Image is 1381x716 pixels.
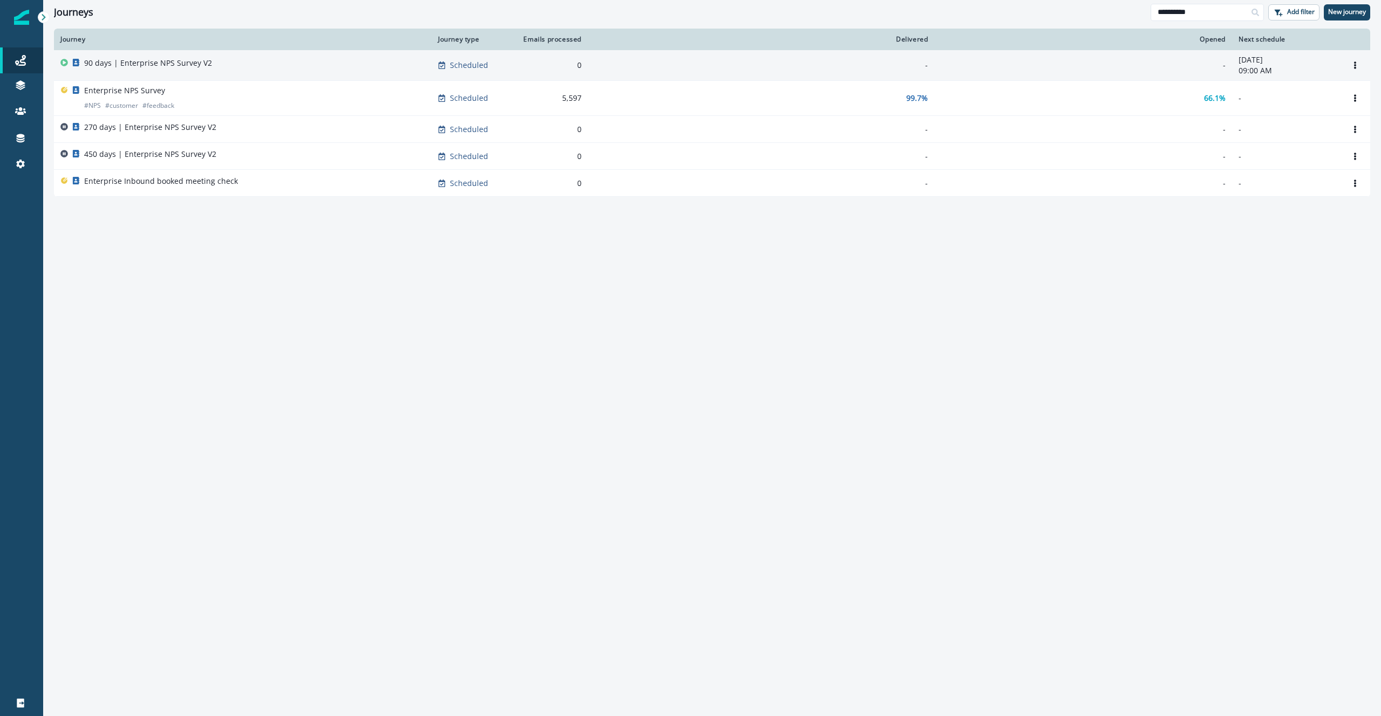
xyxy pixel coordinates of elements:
h1: Journeys [54,6,93,18]
div: 0 [519,178,582,189]
p: 270 days | Enterprise NPS Survey V2 [84,122,216,133]
div: Journey [60,35,425,44]
p: - [1239,93,1334,104]
p: - [1239,151,1334,162]
p: # customer [105,100,138,111]
p: Scheduled [450,124,488,135]
p: 450 days | Enterprise NPS Survey V2 [84,149,216,160]
div: - [594,124,928,135]
p: Scheduled [450,151,488,162]
button: Options [1346,148,1364,164]
p: Enterprise Inbound booked meeting check [84,176,238,187]
button: Options [1346,90,1364,106]
p: 66.1% [1204,93,1226,104]
div: - [941,124,1226,135]
p: - [1239,178,1334,189]
a: 450 days | Enterprise NPS Survey V2Scheduled0---Options [54,143,1370,170]
div: - [941,60,1226,71]
div: - [941,151,1226,162]
img: Inflection [14,10,29,25]
p: 09:00 AM [1239,65,1334,76]
div: Emails processed [519,35,582,44]
button: Add filter [1268,4,1320,20]
a: 270 days | Enterprise NPS Survey V2Scheduled0---Options [54,116,1370,143]
p: 99.7% [906,93,928,104]
button: Options [1346,57,1364,73]
div: - [594,151,928,162]
p: - [1239,124,1334,135]
p: 90 days | Enterprise NPS Survey V2 [84,58,212,68]
button: Options [1346,175,1364,191]
p: [DATE] [1239,54,1334,65]
div: Delivered [594,35,928,44]
div: 0 [519,124,582,135]
div: 0 [519,151,582,162]
div: Journey type [438,35,506,44]
button: Options [1346,121,1364,137]
p: Scheduled [450,178,488,189]
div: Opened [941,35,1226,44]
div: Next schedule [1239,35,1334,44]
p: # feedback [142,100,174,111]
p: # NPS [84,100,101,111]
p: Add filter [1287,8,1315,16]
div: - [941,178,1226,189]
div: 0 [519,60,582,71]
a: Enterprise Inbound booked meeting checkScheduled0---Options [54,170,1370,197]
p: Scheduled [450,93,488,104]
p: Scheduled [450,60,488,71]
a: Enterprise NPS Survey#NPS#customer#feedbackScheduled5,59799.7%66.1%-Options [54,81,1370,116]
p: New journey [1328,8,1366,16]
p: Enterprise NPS Survey [84,85,165,96]
div: - [594,60,928,71]
div: 5,597 [519,93,582,104]
button: New journey [1324,4,1370,20]
a: 90 days | Enterprise NPS Survey V2Scheduled0--[DATE]09:00 AMOptions [54,50,1370,81]
div: - [594,178,928,189]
